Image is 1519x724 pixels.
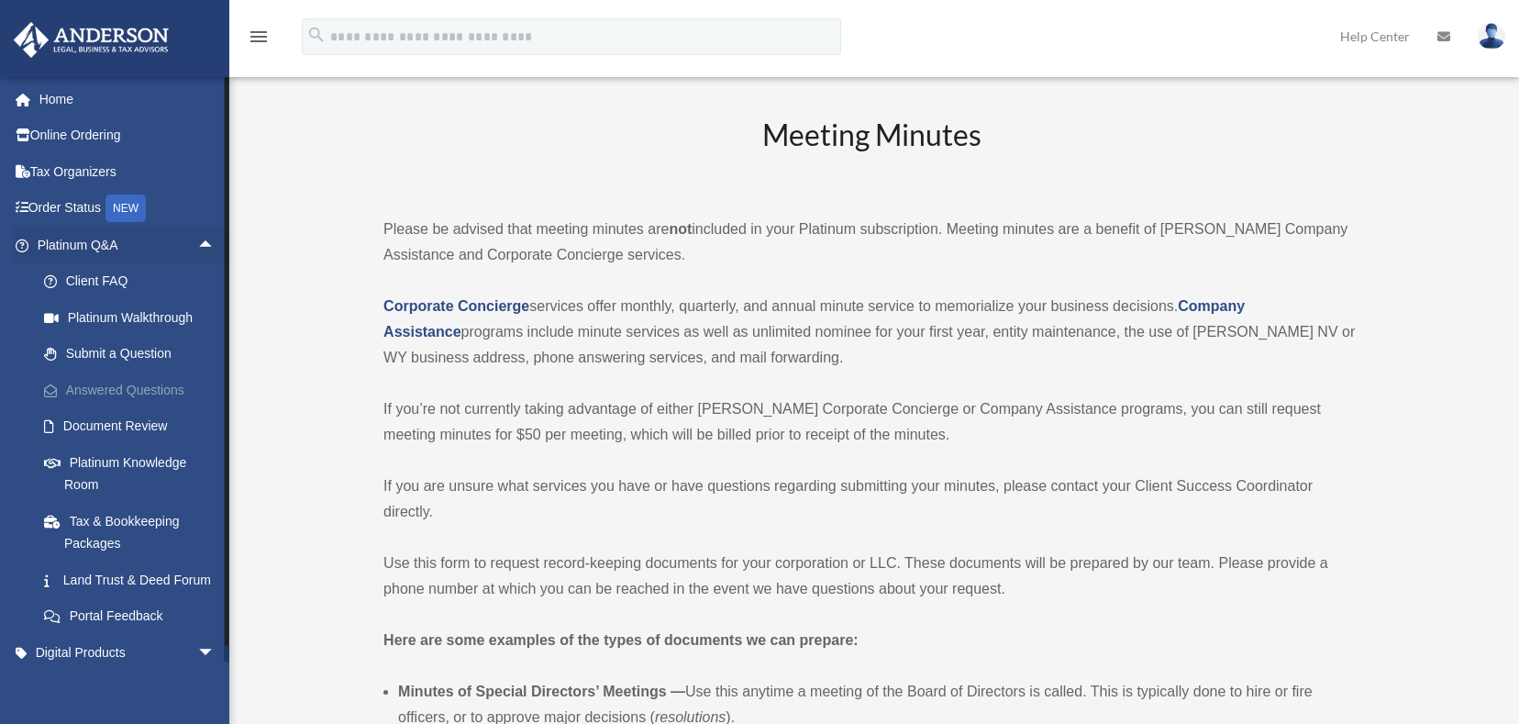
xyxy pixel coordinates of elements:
p: If you are unsure what services you have or have questions regarding submitting your minutes, ple... [383,473,1360,525]
img: Anderson Advisors Platinum Portal [8,22,174,58]
a: menu [248,32,270,48]
a: Platinum Walkthrough [26,299,243,336]
strong: Here are some examples of the types of documents we can prepare: [383,632,859,648]
a: Order StatusNEW [13,190,243,228]
a: Tax & Bookkeeping Packages [26,503,243,562]
i: search [306,25,327,45]
span: arrow_drop_down [197,634,234,672]
b: Minutes of Special Directors’ Meetings — [398,684,685,699]
a: Online Ordering [13,117,243,154]
a: Tax Organizers [13,153,243,190]
a: Portal Feedback [26,598,243,635]
p: Use this form to request record-keeping documents for your corporation or LLC. These documents wi... [383,551,1360,602]
a: Digital Productsarrow_drop_down [13,634,243,671]
a: Company Assistance [383,298,1245,340]
a: Answered Questions [26,372,243,408]
a: Document Review [26,408,243,445]
a: Platinum Knowledge Room [26,444,243,503]
a: Corporate Concierge [383,298,529,314]
strong: not [669,221,692,237]
p: services offer monthly, quarterly, and annual minute service to memorialize your business decisio... [383,294,1360,371]
p: If you’re not currently taking advantage of either [PERSON_NAME] Corporate Concierge or Company A... [383,396,1360,448]
a: Submit a Question [26,336,243,373]
h2: Meeting Minutes [383,115,1360,191]
div: NEW [105,195,146,222]
img: User Pic [1478,23,1505,50]
span: arrow_drop_up [197,227,234,264]
a: Home [13,81,243,117]
a: Client FAQ [26,263,243,300]
i: menu [248,26,270,48]
p: Please be advised that meeting minutes are included in your Platinum subscription. Meeting minute... [383,217,1360,268]
a: Land Trust & Deed Forum [26,562,243,598]
a: Platinum Q&Aarrow_drop_up [13,227,243,263]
